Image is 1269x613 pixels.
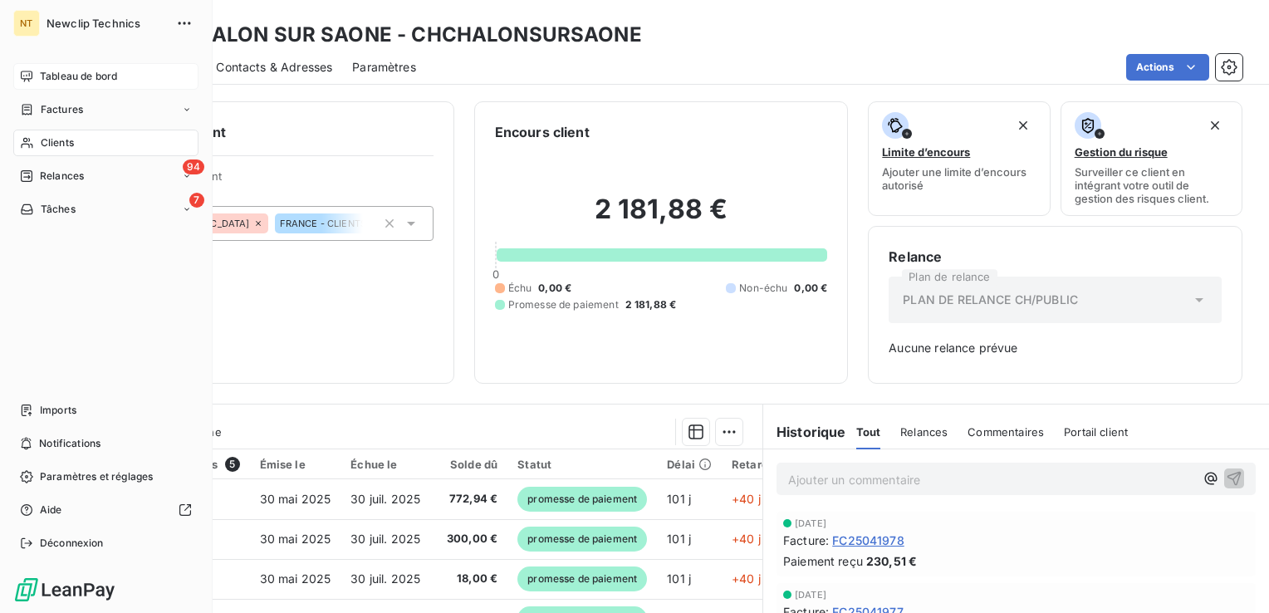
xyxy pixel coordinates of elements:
span: 101 j [667,571,691,586]
span: promesse de paiement [517,487,647,512]
button: Limite d’encoursAjouter une limite d’encours autorisé [868,101,1050,216]
span: +40 j [732,492,761,506]
div: Statut [517,458,647,471]
span: Tout [856,425,881,439]
span: Commentaires [968,425,1044,439]
h6: Relance [889,247,1222,267]
span: Clients [41,135,74,150]
input: Ajouter une valeur [363,216,376,231]
div: NT [13,10,40,37]
span: 30 juil. 2025 [350,532,420,546]
span: FC25041978 [832,532,904,549]
span: Relances [40,169,84,184]
span: 0 [492,267,499,281]
span: 772,94 € [447,491,497,508]
span: 230,51 € [866,552,917,570]
span: Déconnexion [40,536,104,551]
a: Aide [13,497,198,523]
span: Gestion du risque [1075,145,1168,159]
span: 101 j [667,532,691,546]
span: Factures [41,102,83,117]
button: Actions [1126,54,1209,81]
div: Émise le [260,458,331,471]
span: Promesse de paiement [508,297,619,312]
img: Logo LeanPay [13,576,116,603]
span: [DATE] [795,590,826,600]
span: Relances [900,425,948,439]
span: Newclip Technics [47,17,166,30]
span: Échu [508,281,532,296]
span: PLAN DE RELANCE CH/PUBLIC [903,292,1078,308]
span: Non-échu [739,281,787,296]
span: 300,00 € [447,531,497,547]
button: Gestion du risqueSurveiller ce client en intégrant votre outil de gestion des risques client. [1061,101,1242,216]
span: Paramètres [352,59,416,76]
span: 30 mai 2025 [260,492,331,506]
span: promesse de paiement [517,527,647,552]
span: Limite d’encours [882,145,970,159]
span: Aide [40,503,62,517]
span: 101 j [667,492,691,506]
h6: Historique [763,422,846,442]
h2: 2 181,88 € [495,193,828,243]
span: promesse de paiement [517,566,647,591]
span: Propriétés Client [134,169,434,193]
span: 5 [225,457,240,472]
div: Solde dû [447,458,497,471]
span: Portail client [1064,425,1128,439]
span: 18,00 € [447,571,497,587]
span: Imports [40,403,76,418]
span: 30 mai 2025 [260,532,331,546]
span: +40 j [732,571,761,586]
span: 30 juil. 2025 [350,571,420,586]
iframe: Intercom live chat [1213,557,1252,596]
h6: Encours client [495,122,590,142]
span: Paiement reçu [783,552,863,570]
span: Contacts & Adresses [216,59,332,76]
span: Notifications [39,436,100,451]
span: Tâches [41,202,76,217]
span: 30 mai 2025 [260,571,331,586]
span: 7 [189,193,204,208]
h3: CH CHALON SUR SAONE - CHCHALONSURSAONE [146,20,642,50]
span: FRANCE - CLIENTS CH PUBLICS [280,218,424,228]
span: Ajouter une limite d’encours autorisé [882,165,1036,192]
div: Échue le [350,458,427,471]
span: [DATE] [795,518,826,528]
span: 0,00 € [538,281,571,296]
span: Tableau de bord [40,69,117,84]
span: Aucune relance prévue [889,340,1222,356]
span: Surveiller ce client en intégrant votre outil de gestion des risques client. [1075,165,1228,205]
div: Retard [732,458,785,471]
span: 30 juil. 2025 [350,492,420,506]
span: Facture : [783,532,829,549]
span: 0,00 € [794,281,827,296]
span: 94 [183,159,204,174]
h6: Informations client [100,122,434,142]
span: +40 j [732,532,761,546]
span: Paramètres et réglages [40,469,153,484]
span: 2 181,88 € [625,297,677,312]
div: Délai [667,458,712,471]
